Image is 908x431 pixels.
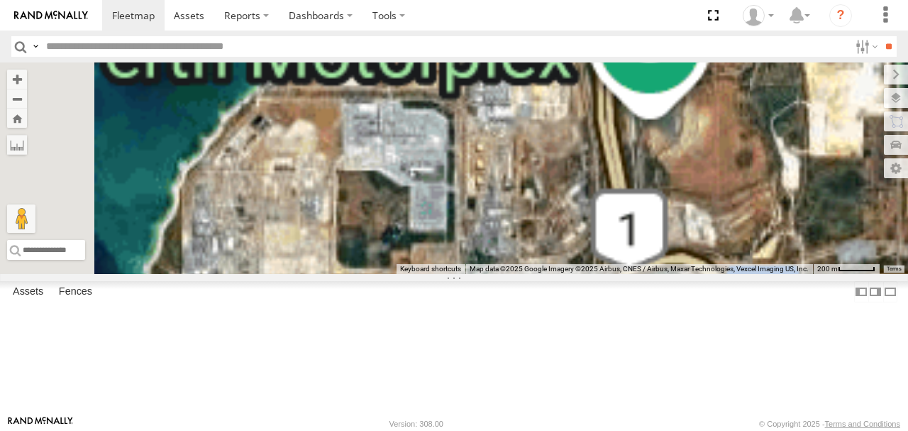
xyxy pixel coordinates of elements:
[883,281,897,302] label: Hide Summary Table
[389,420,443,428] div: Version: 308.00
[7,89,27,109] button: Zoom out
[400,264,461,274] button: Keyboard shortcuts
[7,109,27,128] button: Zoom Home
[884,158,908,178] label: Map Settings
[868,281,882,302] label: Dock Summary Table to the Right
[738,5,779,26] div: Jeff Wegner
[14,11,88,21] img: rand-logo.svg
[759,420,900,428] div: © Copyright 2025 -
[887,266,902,272] a: Terms (opens in new tab)
[470,265,809,273] span: Map data ©2025 Google Imagery ©2025 Airbus, CNES / Airbus, Maxar Technologies, Vexcel Imaging US,...
[854,281,868,302] label: Dock Summary Table to the Left
[7,135,27,155] label: Measure
[813,264,880,274] button: Map Scale: 200 m per 49 pixels
[7,70,27,89] button: Zoom in
[52,282,99,302] label: Fences
[825,420,900,428] a: Terms and Conditions
[829,4,852,27] i: ?
[8,417,73,431] a: Visit our Website
[850,36,880,57] label: Search Filter Options
[7,204,35,233] button: Drag Pegman onto the map to open Street View
[817,265,838,273] span: 200 m
[30,36,41,57] label: Search Query
[6,282,50,302] label: Assets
